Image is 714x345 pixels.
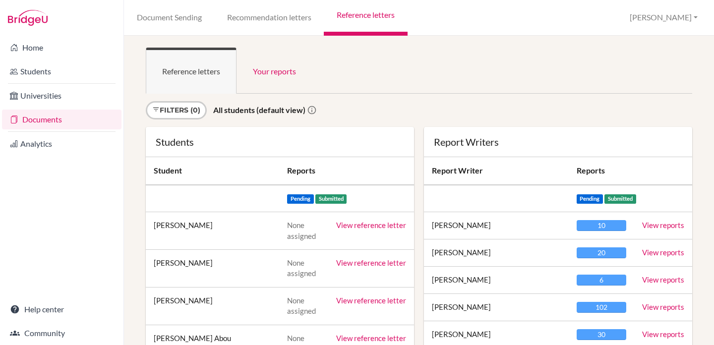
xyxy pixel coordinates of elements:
strong: All students (default view) [213,105,305,115]
a: Filters (0) [146,101,207,119]
a: View reports [642,248,684,257]
span: Submitted [604,194,636,204]
div: 20 [577,247,626,258]
a: View reports [642,275,684,284]
td: [PERSON_NAME] [146,249,279,287]
span: None assigned [287,296,316,315]
div: 10 [577,220,626,231]
a: View reports [642,221,684,230]
th: Student [146,157,279,185]
td: [PERSON_NAME] [424,294,569,321]
a: Reference letters [146,48,237,94]
th: Reports [279,157,414,185]
a: View reference letter [336,258,406,267]
span: None assigned [287,221,316,240]
a: View reference letter [336,296,406,305]
div: 6 [577,275,626,286]
a: Analytics [2,134,121,154]
a: Your reports [237,48,312,94]
img: Bridge-U [8,10,48,26]
a: Help center [2,299,121,319]
td: [PERSON_NAME] [424,212,569,239]
span: Pending [287,194,314,204]
a: Universities [2,86,121,106]
span: None assigned [287,258,316,278]
a: Home [2,38,121,57]
a: View reports [642,302,684,311]
div: 30 [577,329,626,340]
a: Documents [2,110,121,129]
td: [PERSON_NAME] [146,212,279,250]
td: [PERSON_NAME] [424,239,569,267]
a: Students [2,61,121,81]
th: Report Writer [424,157,569,185]
span: Submitted [315,194,347,204]
span: Pending [577,194,603,204]
div: Students [156,137,404,147]
div: Report Writers [434,137,682,147]
td: [PERSON_NAME] [424,267,569,294]
a: View reference letter [336,221,406,230]
td: [PERSON_NAME] [146,287,279,325]
a: Community [2,323,121,343]
a: View reports [642,330,684,339]
th: Reports [569,157,634,185]
button: [PERSON_NAME] [625,8,702,27]
div: 102 [577,302,626,313]
a: View reference letter [336,334,406,343]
